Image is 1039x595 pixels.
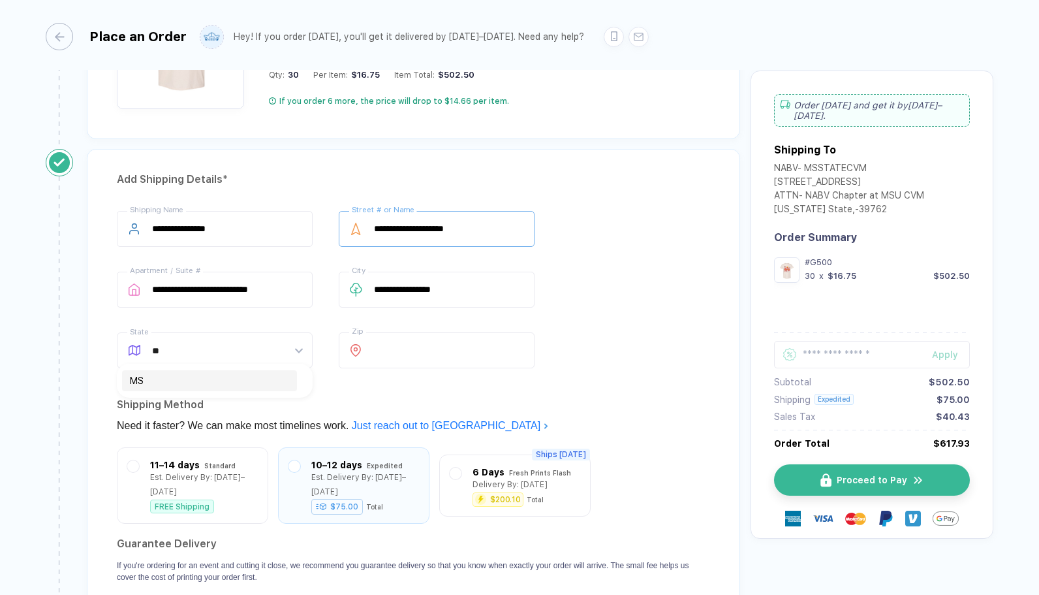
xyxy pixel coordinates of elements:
span: Proceed to Pay [837,475,907,485]
div: 10–12 days [311,458,362,472]
div: Shipping Method [117,394,710,415]
div: Est. Delivery By: [DATE]–[DATE] [311,470,419,499]
div: Order Total [774,438,830,449]
div: MS [130,374,289,388]
div: 30 [805,271,815,281]
div: 11–14 days StandardEst. Delivery By: [DATE]–[DATE]FREE Shipping [127,458,258,513]
div: Hey! If you order [DATE], you'll get it delivered by [DATE]–[DATE]. Need any help? [234,31,584,42]
div: 10–12 days ExpeditedEst. Delivery By: [DATE]–[DATE]$75.00Total [288,458,419,513]
img: icon [912,474,924,487]
img: visa [813,508,833,529]
div: [US_STATE] State , - 39762 [774,204,924,217]
div: 6 Days [473,465,504,479]
div: $16.75 [828,271,856,281]
div: MS [122,370,297,391]
div: Place an Order [89,29,187,44]
div: Delivery By: [DATE] [473,477,548,492]
div: Add Shipping Details [117,169,710,190]
span: Ships [DATE] [532,449,590,460]
div: $40.43 [936,411,970,422]
div: Apply [932,349,970,360]
div: x [818,271,825,281]
div: #G500 [805,257,970,267]
img: Venmo [905,511,921,526]
div: $617.93 [933,438,970,449]
div: $200.10 [490,496,521,504]
div: 11–14 days [150,458,200,472]
div: FREE Shipping [150,500,214,513]
img: master-card [845,508,866,529]
p: If you're ordering for an event and cutting it close, we recommend you guarantee delivery so that... [117,560,710,583]
div: Expedited [367,458,403,473]
div: Total [527,496,544,504]
div: Sales Tax [774,411,815,422]
div: 6 Days Fresh Prints FlashDelivery By: [DATE]$200.10Total [450,465,580,506]
div: $502.50 [929,377,970,387]
div: Expedited [814,394,854,405]
span: 30 [285,70,299,80]
div: Fresh Prints Flash [509,466,571,480]
div: Item Total: [394,70,474,80]
div: Shipping To [774,144,836,156]
div: Total [366,503,383,511]
img: user profile [200,25,223,48]
img: icon [820,474,831,487]
h2: Guarantee Delivery [117,534,710,555]
div: Order Summary [774,231,970,244]
div: NABV- MSSTATECVM [774,163,924,176]
button: Apply [916,341,970,368]
div: Order [DATE] and get it by [DATE]–[DATE] . [774,94,970,127]
div: $75.00 [311,499,363,515]
img: express [785,511,801,526]
div: $502.50 [435,70,474,80]
img: e2753acb-2ae3-460e-98f6-62cfc5ead801_nt_front_1757706366771.jpg [777,261,796,280]
div: Qty: [269,70,299,80]
div: Standard [204,458,236,473]
img: GPay [933,506,959,532]
div: [STREET_ADDRESS] [774,176,924,190]
div: Need it faster? We can make most timelines work. [117,415,710,436]
div: $16.75 [348,70,380,80]
div: If you order 6 more, the price will drop to $14.66 per item. [279,96,509,106]
button: iconProceed to Payicon [774,464,970,496]
div: Shipping [774,394,811,405]
div: Subtotal [774,377,811,387]
img: Paypal [878,511,893,526]
div: Per Item: [313,70,380,80]
div: Est. Delivery By: [DATE]–[DATE] [150,470,258,499]
div: ATTN- NABV Chapter at MSU CVM [774,190,924,204]
div: $502.50 [933,271,970,281]
a: Just reach out to [GEOGRAPHIC_DATA] [352,420,549,431]
div: $75.00 [937,394,970,405]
